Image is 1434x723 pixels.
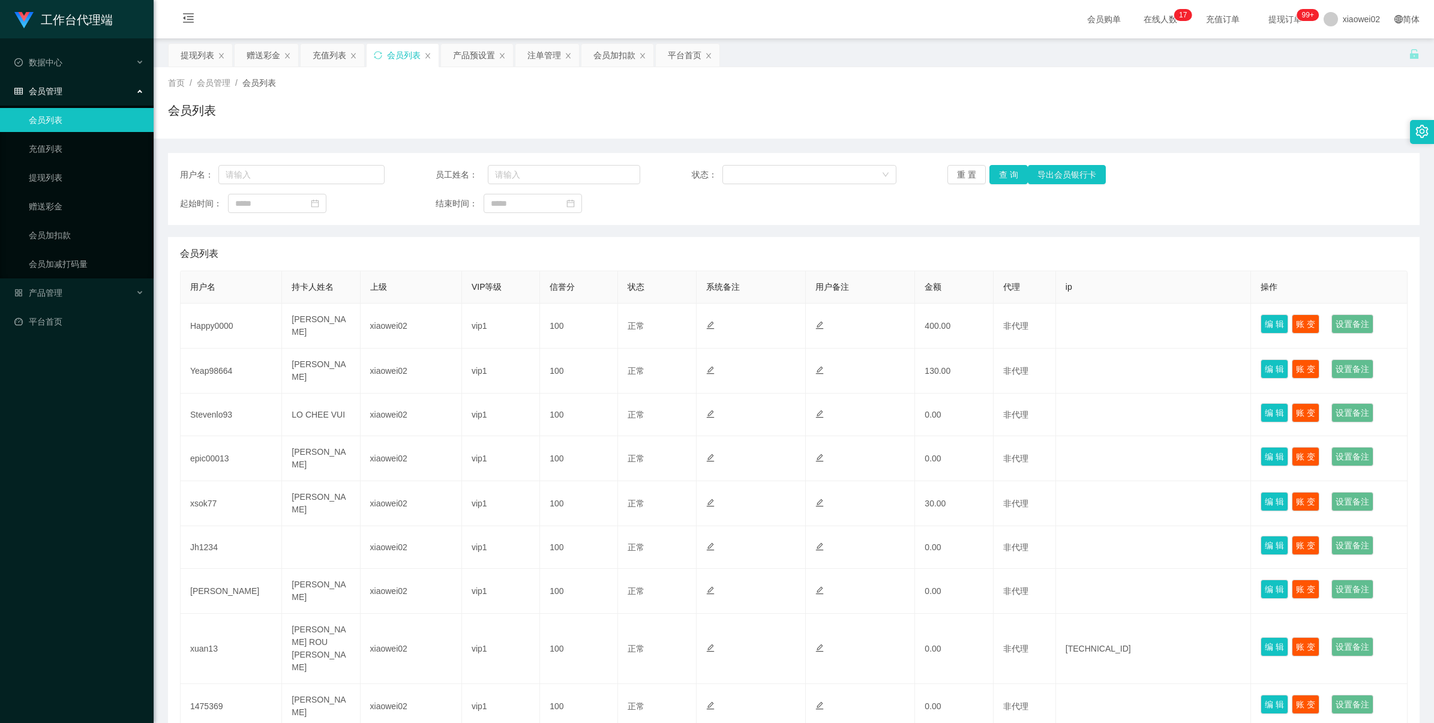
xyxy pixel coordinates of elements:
i: 图标: close [350,52,357,59]
td: 100 [540,526,618,569]
button: 编 辑 [1261,403,1288,422]
span: 充值订单 [1200,15,1246,23]
i: 图标: setting [1415,125,1429,138]
sup: 1081 [1297,9,1319,21]
td: Yeap98664 [181,349,282,394]
a: 会员加减打码量 [29,252,144,276]
span: 正常 [628,701,644,711]
i: 图标: close [705,52,712,59]
td: vip1 [462,569,540,614]
span: 非代理 [1003,321,1028,331]
td: 100 [540,304,618,349]
button: 编 辑 [1261,695,1288,714]
td: vip1 [462,436,540,481]
span: 结束时间： [436,197,484,210]
td: epic00013 [181,436,282,481]
button: 账 变 [1292,447,1319,466]
i: 图标: edit [815,410,824,418]
i: 图标: edit [815,701,824,710]
span: 金额 [925,282,941,292]
i: 图标: close [284,52,291,59]
i: 图标: edit [815,499,824,507]
td: [PERSON_NAME] [282,436,360,481]
a: 图标: dashboard平台首页 [14,310,144,334]
span: 会员管理 [14,86,62,96]
span: 系统备注 [706,282,740,292]
span: 正常 [628,499,644,508]
button: 设置备注 [1331,314,1373,334]
span: 起始时间： [180,197,228,210]
i: 图标: edit [815,644,824,652]
span: 非代理 [1003,701,1028,711]
span: 员工姓名： [436,169,488,181]
span: 会员管理 [197,78,230,88]
td: xiaowei02 [361,304,462,349]
td: 0.00 [915,569,993,614]
td: xiaowei02 [361,481,462,526]
i: 图标: close [499,52,506,59]
td: 400.00 [915,304,993,349]
button: 账 变 [1292,536,1319,555]
span: 用户名 [190,282,215,292]
td: xiaowei02 [361,526,462,569]
button: 编 辑 [1261,447,1288,466]
i: 图标: edit [815,321,824,329]
td: 30.00 [915,481,993,526]
i: 图标: calendar [311,199,319,208]
td: [PERSON_NAME] [282,569,360,614]
td: [PERSON_NAME] ROU [PERSON_NAME] [282,614,360,684]
td: vip1 [462,481,540,526]
td: xiaowei02 [361,614,462,684]
span: 正常 [628,454,644,463]
a: 工作台代理端 [14,14,113,24]
span: 正常 [628,644,644,653]
i: 图标: edit [706,454,715,462]
td: vip1 [462,349,540,394]
button: 账 变 [1292,580,1319,599]
td: xiaowei02 [361,436,462,481]
td: 100 [540,436,618,481]
p: 1 [1179,9,1183,21]
i: 图标: appstore-o [14,289,23,297]
div: 提现列表 [181,44,214,67]
i: 图标: edit [706,586,715,595]
input: 请输入 [488,165,640,184]
button: 重 置 [947,165,986,184]
td: 0.00 [915,526,993,569]
i: 图标: table [14,87,23,95]
div: 会员加扣款 [593,44,635,67]
td: [TECHNICAL_ID] [1056,614,1252,684]
span: 持卡人姓名 [292,282,334,292]
a: 会员加扣款 [29,223,144,247]
i: 图标: edit [706,499,715,507]
td: 100 [540,394,618,436]
span: 正常 [628,586,644,596]
td: Jh1234 [181,526,282,569]
a: 提现列表 [29,166,144,190]
a: 赠送彩金 [29,194,144,218]
button: 账 变 [1292,314,1319,334]
span: 用户备注 [815,282,849,292]
button: 设置备注 [1331,580,1373,599]
a: 充值列表 [29,137,144,161]
span: 信誉分 [550,282,575,292]
td: 100 [540,569,618,614]
img: logo.9652507e.png [14,12,34,29]
i: 图标: edit [706,701,715,710]
span: 正常 [628,542,644,552]
td: [PERSON_NAME] [282,304,360,349]
td: LO CHEE VUI [282,394,360,436]
button: 设置备注 [1331,695,1373,714]
span: 正常 [628,321,644,331]
td: 130.00 [915,349,993,394]
button: 设置备注 [1331,492,1373,511]
span: 会员列表 [242,78,276,88]
span: VIP等级 [472,282,502,292]
div: 赠送彩金 [247,44,280,67]
td: 0.00 [915,614,993,684]
button: 设置备注 [1331,447,1373,466]
button: 账 变 [1292,492,1319,511]
span: 会员列表 [180,247,218,261]
i: 图标: edit [706,321,715,329]
a: 会员列表 [29,108,144,132]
